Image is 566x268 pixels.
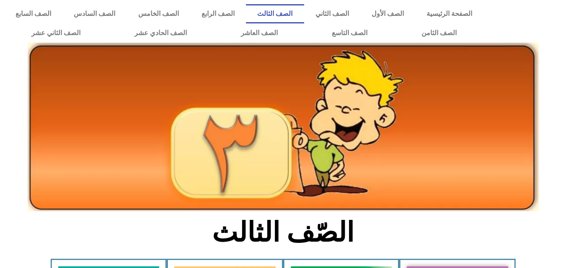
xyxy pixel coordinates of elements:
[305,23,394,43] a: الصف التاسع
[190,4,246,23] a: الصف الرابع
[246,4,304,23] a: الصف الثالث
[394,23,483,43] a: الصف الثامن
[4,4,62,23] a: الصف السابع
[107,23,214,43] a: الصف الحادي عشر
[145,216,421,249] h2: الصّف الثالث
[62,4,127,23] a: الصف السادس
[360,4,415,23] a: الصف الأول
[415,4,483,23] a: الصفحة الرئيسية
[4,23,107,43] a: الصف الثاني عشر
[127,4,190,23] a: الصف الخامس
[304,4,360,23] a: الصف الثاني
[214,23,305,43] a: الصف العاشر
